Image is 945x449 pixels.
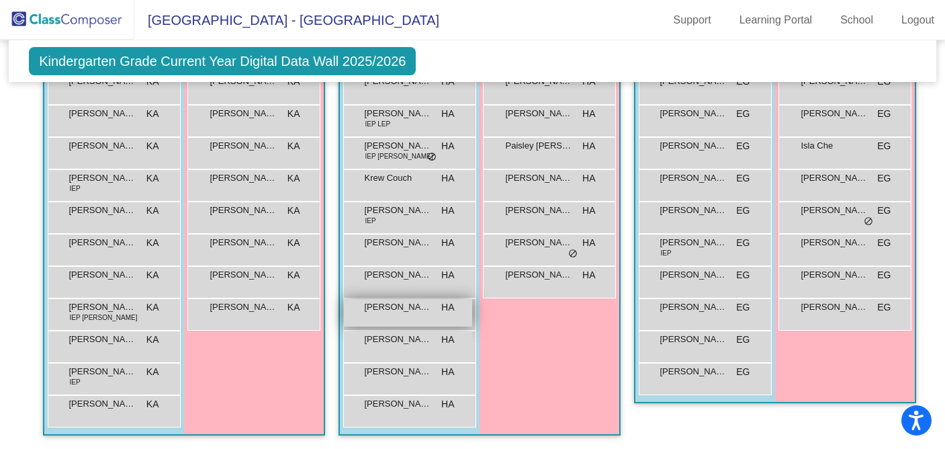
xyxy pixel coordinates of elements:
span: EG [736,365,750,379]
span: [PERSON_NAME] [69,397,136,411]
span: IEP [70,183,81,194]
span: [PERSON_NAME] [365,300,432,314]
span: HA [582,268,595,282]
span: HA [582,139,595,153]
span: IEP [PERSON_NAME] [365,151,433,161]
span: [PERSON_NAME] [506,204,573,217]
span: [PERSON_NAME] [801,204,868,217]
span: [PERSON_NAME] [506,236,573,249]
span: EG [736,171,750,186]
span: HA [441,397,454,411]
span: [PERSON_NAME] [69,333,136,346]
a: Learning Portal [729,9,823,31]
span: EG [877,268,891,282]
span: [PERSON_NAME] [660,139,727,153]
span: [PERSON_NAME] [69,139,136,153]
span: KA [146,236,159,250]
span: EG [736,107,750,121]
span: KA [146,268,159,282]
span: EG [877,236,891,250]
span: [PERSON_NAME] [210,107,277,120]
span: HA [441,236,454,250]
span: [PERSON_NAME] [365,333,432,346]
span: IEP [365,216,376,226]
span: IEP [661,248,672,258]
span: KA [146,365,159,379]
span: [PERSON_NAME] [660,171,727,185]
span: [PERSON_NAME] [365,268,432,282]
span: [PERSON_NAME] [660,365,727,378]
span: Isla Che [801,139,868,153]
span: HA [582,236,595,250]
span: [PERSON_NAME] [69,365,136,378]
span: [PERSON_NAME] [210,268,277,282]
span: KA [146,300,159,315]
span: [PERSON_NAME] [506,171,573,185]
span: KA [287,236,300,250]
span: [PERSON_NAME] [365,204,432,217]
span: EG [877,300,891,315]
span: [PERSON_NAME] [660,333,727,346]
span: [PERSON_NAME] [69,300,136,314]
span: IEP [PERSON_NAME] [70,313,138,323]
span: KA [287,204,300,218]
span: EG [877,171,891,186]
span: Kindergarten Grade Current Year Digital Data Wall 2025/2026 [29,47,416,75]
span: EG [736,333,750,347]
span: KA [287,139,300,153]
span: [PERSON_NAME] [365,139,432,153]
span: HA [441,333,454,347]
span: [PERSON_NAME] [801,300,868,314]
span: HA [441,300,454,315]
span: [PERSON_NAME] [801,268,868,282]
a: Support [663,9,722,31]
span: [PERSON_NAME] [69,204,136,217]
span: [PERSON_NAME] [506,268,573,282]
span: [PERSON_NAME] [69,236,136,249]
span: do_not_disturb_alt [864,216,873,227]
span: KA [287,268,300,282]
span: HA [441,139,454,153]
span: EG [736,204,750,218]
span: [PERSON_NAME] [660,300,727,314]
span: [PERSON_NAME] [210,171,277,185]
span: EG [736,268,750,282]
span: [PERSON_NAME] [365,365,432,378]
span: KA [287,107,300,121]
span: EG [736,300,750,315]
span: [PERSON_NAME] [210,204,277,217]
span: IEP [70,377,81,387]
a: School [829,9,884,31]
span: [PERSON_NAME] [660,268,727,282]
span: EG [877,107,891,121]
span: HA [441,107,454,121]
span: [PERSON_NAME] [365,107,432,120]
span: [PERSON_NAME] [69,268,136,282]
span: [PERSON_NAME] [69,171,136,185]
span: [PERSON_NAME] [660,107,727,120]
span: do_not_disturb_alt [568,249,578,259]
span: HA [582,204,595,218]
span: [PERSON_NAME] [210,300,277,314]
span: do_not_disturb_alt [427,152,437,163]
span: [PERSON_NAME] [801,236,868,249]
span: HA [441,204,454,218]
span: KA [287,171,300,186]
span: Paisley [PERSON_NAME] [506,139,573,153]
span: HA [441,365,454,379]
span: [PERSON_NAME] [506,107,573,120]
span: [PERSON_NAME] [660,236,727,249]
span: [PERSON_NAME] [365,236,432,249]
span: KA [146,171,159,186]
span: [GEOGRAPHIC_DATA] - [GEOGRAPHIC_DATA] [134,9,439,31]
span: KA [146,204,159,218]
span: EG [736,236,750,250]
span: EG [877,139,891,153]
span: HA [441,171,454,186]
span: [PERSON_NAME] [365,397,432,411]
span: [PERSON_NAME] [69,107,136,120]
span: KA [146,397,159,411]
span: KA [146,139,159,153]
span: HA [582,107,595,121]
span: IEP LEP [365,119,391,129]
